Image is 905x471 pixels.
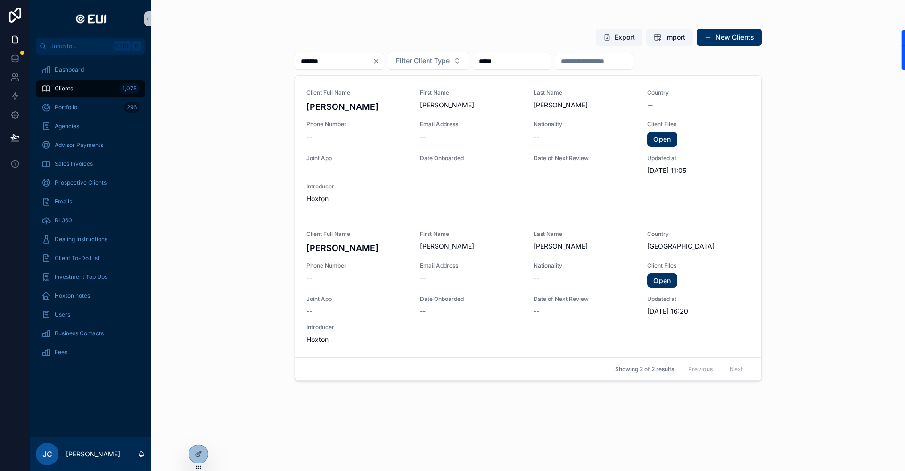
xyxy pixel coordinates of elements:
a: Dealing Instructions [36,231,145,248]
a: Open [647,132,677,147]
span: Investment Top Ups [55,273,107,281]
a: Sales Invoices [36,155,145,172]
a: Fees [36,344,145,361]
span: Country [647,89,749,97]
span: -- [306,132,312,141]
div: scrollable content [30,55,151,373]
button: New Clients [697,29,762,46]
span: Dealing Instructions [55,235,107,243]
span: -- [534,166,539,175]
span: -- [306,273,312,283]
span: RL360 [55,217,72,224]
span: Introducer [306,183,409,190]
span: Nationality [534,262,636,269]
span: First Name [420,89,522,97]
button: Jump to...CtrlK [36,38,145,55]
span: Users [55,311,70,318]
span: Ctrl [114,41,131,51]
h4: [PERSON_NAME] [306,242,409,254]
span: [GEOGRAPHIC_DATA] [647,242,749,251]
span: Emails [55,198,72,205]
span: Client Full Name [306,89,409,97]
a: RL360 [36,212,145,229]
span: Last Name [534,230,636,238]
h4: [PERSON_NAME] [306,100,409,113]
span: -- [420,132,426,141]
span: -- [420,166,426,175]
span: Hoxton [306,335,409,344]
span: Email Address [420,262,522,269]
span: Business Contacts [55,330,104,337]
span: Updated at [647,154,749,162]
a: Advisor Payments [36,137,145,154]
img: App logo [72,11,109,26]
span: Clients [55,85,73,92]
span: Date of Next Review [534,295,636,303]
a: Client Full Name[PERSON_NAME]First Name[PERSON_NAME]Last Name[PERSON_NAME]Country[GEOGRAPHIC_DATA... [295,217,761,358]
span: [PERSON_NAME] [534,100,636,110]
a: Emails [36,193,145,210]
a: Open [647,273,677,288]
span: K [133,42,140,50]
span: -- [420,273,426,283]
span: -- [534,307,539,316]
span: Sales Invoices [55,160,93,168]
span: Joint App [306,154,409,162]
span: Client Files [647,262,749,269]
a: Agencies [36,118,145,135]
span: Date Onboarded [420,295,522,303]
span: Country [647,230,749,238]
span: Fees [55,349,67,356]
a: Users [36,306,145,323]
span: [PERSON_NAME] [420,100,522,110]
span: Joint App [306,295,409,303]
span: [DATE] 11:05 [647,166,749,175]
span: -- [647,100,653,110]
span: Hoxton [306,194,409,203]
span: Dashboard [55,66,84,73]
span: Hoxton notes [55,292,90,300]
span: Updated at [647,295,749,303]
div: 1,075 [120,83,140,94]
span: Client Full Name [306,230,409,238]
span: Portfolio [55,104,77,111]
button: Export [596,29,642,46]
a: Business Contacts [36,325,145,342]
span: Last Name [534,89,636,97]
span: -- [306,307,312,316]
span: Date of Next Review [534,154,636,162]
button: Select Button [388,52,469,70]
span: [PERSON_NAME] [534,242,636,251]
span: Showing 2 of 2 results [615,365,674,373]
span: [DATE] 16:20 [647,307,749,316]
span: [PERSON_NAME] [420,242,522,251]
span: First Name [420,230,522,238]
a: Prospective Clients [36,174,145,191]
span: Phone Number [306,262,409,269]
span: Prospective Clients [55,179,107,187]
span: Filter Client Type [396,56,450,65]
span: Agencies [55,122,79,130]
span: JC [42,448,52,460]
button: Clear [372,57,384,65]
span: Nationality [534,121,636,128]
p: [PERSON_NAME] [66,449,120,459]
a: Dashboard [36,61,145,78]
span: Client Files [647,121,749,128]
a: Portfolio296 [36,99,145,116]
span: Import [665,32,685,42]
span: -- [306,166,312,175]
span: -- [420,307,426,316]
span: Advisor Payments [55,141,103,149]
span: Client To-Do List [55,254,99,262]
a: Client Full Name[PERSON_NAME]First Name[PERSON_NAME]Last Name[PERSON_NAME]Country--Phone Number--... [295,76,761,217]
span: Email Address [420,121,522,128]
span: Date Onboarded [420,154,522,162]
a: Hoxton notes [36,287,145,304]
button: Import [646,29,693,46]
div: 296 [124,102,140,113]
a: Clients1,075 [36,80,145,97]
span: Jump to... [50,42,110,50]
a: Client To-Do List [36,250,145,267]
